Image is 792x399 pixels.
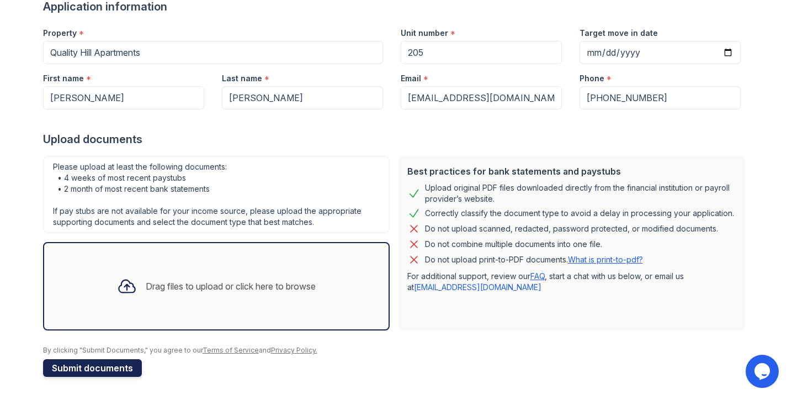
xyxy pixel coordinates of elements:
label: Unit number [401,28,448,39]
p: For additional support, review our , start a chat with us below, or email us at [407,271,736,293]
div: Upload documents [43,132,750,147]
label: Phone [580,73,604,84]
label: Property [43,28,77,39]
div: Best practices for bank statements and paystubs [407,165,736,178]
label: First name [43,73,84,84]
div: Do not upload scanned, redacted, password protected, or modified documents. [425,222,718,235]
a: What is print-to-pdf? [568,255,643,264]
div: Drag files to upload or click here to browse [146,280,316,293]
label: Email [401,73,421,84]
div: Please upload at least the following documents: • 4 weeks of most recent paystubs • 2 month of mo... [43,156,390,233]
label: Last name [222,73,262,84]
div: Do not combine multiple documents into one file. [425,238,602,251]
a: [EMAIL_ADDRESS][DOMAIN_NAME] [414,282,541,292]
button: Submit documents [43,359,142,377]
a: FAQ [530,271,545,281]
iframe: chat widget [746,355,781,388]
a: Privacy Policy. [271,346,317,354]
div: Upload original PDF files downloaded directly from the financial institution or payroll provider’... [425,182,736,204]
a: Terms of Service [203,346,259,354]
label: Target move in date [580,28,658,39]
p: Do not upload print-to-PDF documents. [425,254,643,265]
div: By clicking "Submit Documents," you agree to our and [43,346,750,355]
div: Correctly classify the document type to avoid a delay in processing your application. [425,207,734,220]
